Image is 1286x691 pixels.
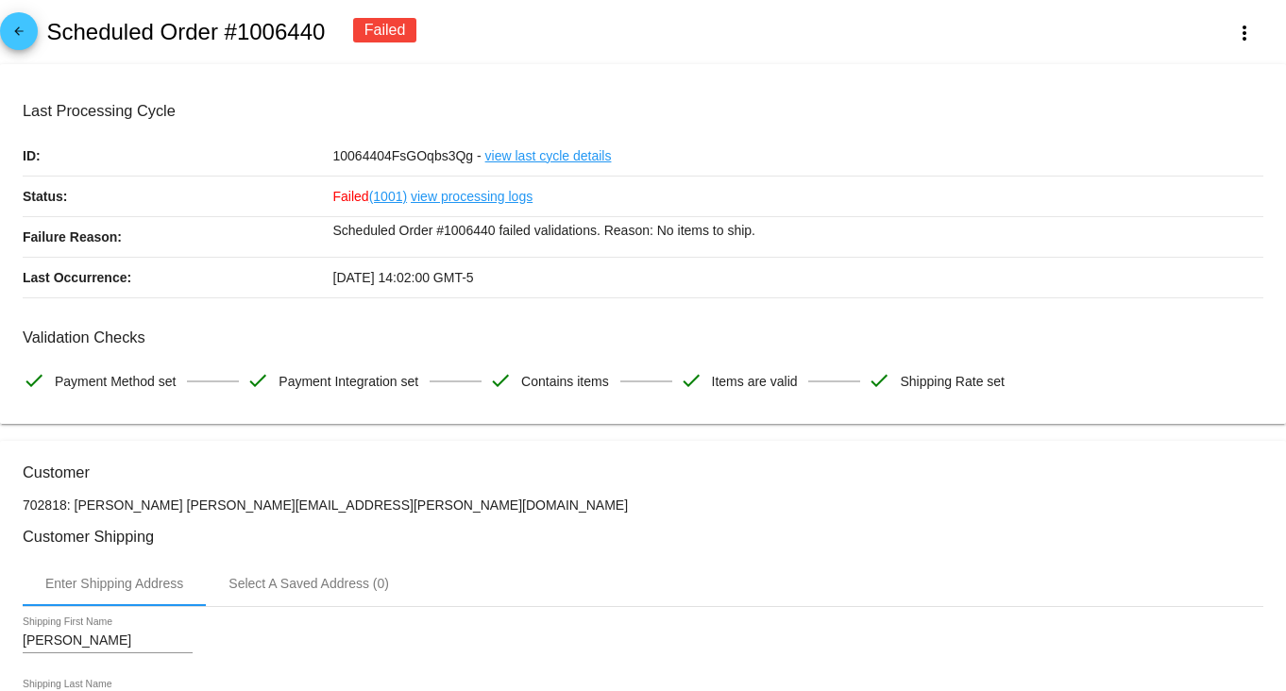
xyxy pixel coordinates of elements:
mat-icon: check [680,369,702,392]
span: 10064404FsGOqbs3Qg - [333,148,482,163]
mat-icon: arrow_back [8,25,30,47]
span: Items are valid [712,362,798,401]
p: Last Occurrence: [23,258,333,297]
mat-icon: check [23,369,45,392]
span: Shipping Rate set [900,362,1005,401]
a: view last cycle details [485,136,612,176]
div: Select A Saved Address (0) [228,576,389,591]
p: Failure Reason: [23,217,333,257]
span: [DATE] 14:02:00 GMT-5 [333,270,474,285]
div: Enter Shipping Address [45,576,183,591]
mat-icon: more_vert [1233,22,1256,44]
mat-icon: check [868,369,890,392]
h3: Customer Shipping [23,528,1263,546]
h2: Scheduled Order #1006440 [46,19,325,45]
input: Shipping First Name [23,633,193,649]
span: Payment Integration set [279,362,418,401]
p: Scheduled Order #1006440 failed validations. Reason: No items to ship. [333,217,1264,244]
a: view processing logs [411,177,533,216]
div: Failed [353,18,417,42]
span: Payment Method set [55,362,176,401]
p: ID: [23,136,333,176]
h3: Validation Checks [23,329,1263,346]
h3: Customer [23,463,1263,481]
p: 702818: [PERSON_NAME] [PERSON_NAME][EMAIL_ADDRESS][PERSON_NAME][DOMAIN_NAME] [23,497,1263,513]
mat-icon: check [489,369,512,392]
a: (1001) [369,177,407,216]
span: Contains items [521,362,609,401]
span: Failed [333,189,408,204]
mat-icon: check [246,369,269,392]
p: Status: [23,177,333,216]
h3: Last Processing Cycle [23,102,1263,120]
